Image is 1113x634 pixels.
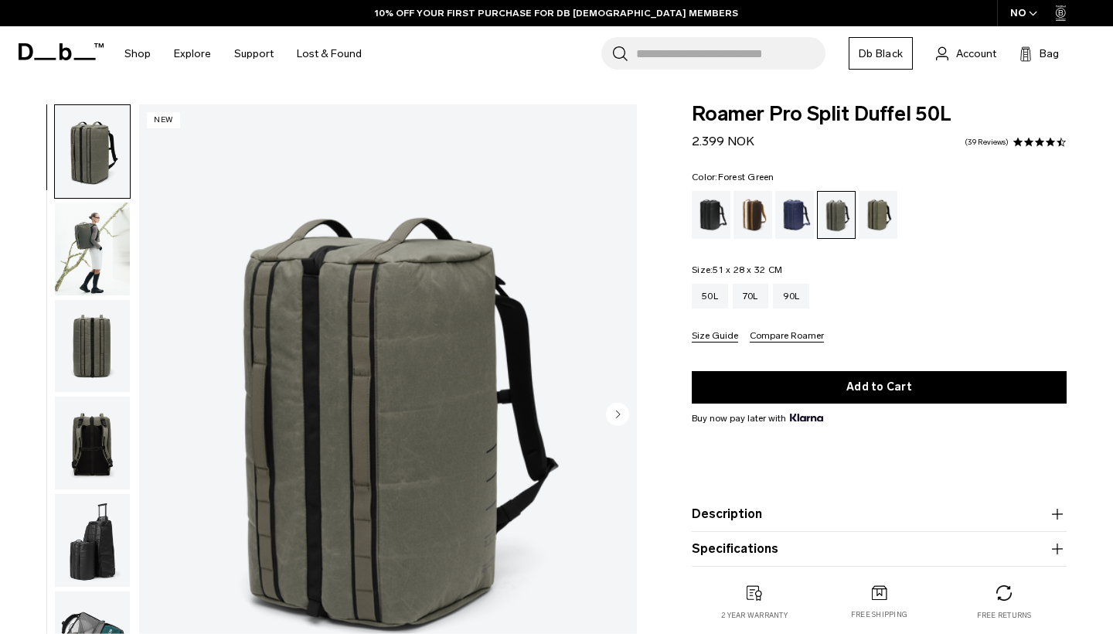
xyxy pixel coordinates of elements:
a: 70L [733,284,768,308]
legend: Size: [692,265,782,274]
a: 50L [692,284,728,308]
button: Size Guide [692,331,738,343]
img: Roamer Pro Split Duffel 50L Forest Green [55,105,130,198]
span: 51 x 28 x 32 CM [713,264,782,275]
button: Specifications [692,540,1067,558]
button: Bag [1019,44,1059,63]
button: Add to Cart [692,371,1067,404]
button: Description [692,505,1067,523]
span: Forest Green [718,172,774,182]
a: 39 reviews [965,138,1009,146]
p: Free returns [977,610,1032,621]
a: Cappuccino [733,191,772,239]
img: Roamer Pro Split Duffel 50L Forest Green [55,203,130,295]
img: Roamer Pro Split Duffel 50L Forest Green [55,300,130,393]
button: Compare Roamer [750,331,824,343]
p: 2 year warranty [721,610,788,621]
a: Forest Green [817,191,856,239]
a: Db Black [849,37,913,70]
span: Account [956,46,996,62]
p: New [147,112,180,128]
nav: Main Navigation [113,26,373,81]
button: Roamer Pro Split Duffel 50L Forest Green [54,104,131,199]
button: Next slide [606,402,629,428]
span: Bag [1040,46,1059,62]
a: 90L [773,284,810,308]
a: Support [234,26,274,81]
a: Account [936,44,996,63]
a: Mash Green [859,191,897,239]
p: Free shipping [851,609,907,620]
button: Roamer Pro Split Duffel 50L Forest Green [54,299,131,394]
a: 10% OFF YOUR FIRST PURCHASE FOR DB [DEMOGRAPHIC_DATA] MEMBERS [375,6,738,20]
img: Roamer Pro Split Duffel 50L Forest Green [55,494,130,587]
a: Black Out [692,191,730,239]
a: Lost & Found [297,26,362,81]
a: Blue Hour [775,191,814,239]
span: 2.399 NOK [692,134,754,148]
button: Roamer Pro Split Duffel 50L Forest Green [54,396,131,490]
img: {"height" => 20, "alt" => "Klarna"} [790,414,823,421]
button: Roamer Pro Split Duffel 50L Forest Green [54,493,131,588]
button: Roamer Pro Split Duffel 50L Forest Green [54,202,131,296]
a: Explore [174,26,211,81]
a: Shop [124,26,151,81]
img: Roamer Pro Split Duffel 50L Forest Green [55,397,130,489]
legend: Color: [692,172,774,182]
span: Roamer Pro Split Duffel 50L [692,104,1067,124]
span: Buy now pay later with [692,411,823,425]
